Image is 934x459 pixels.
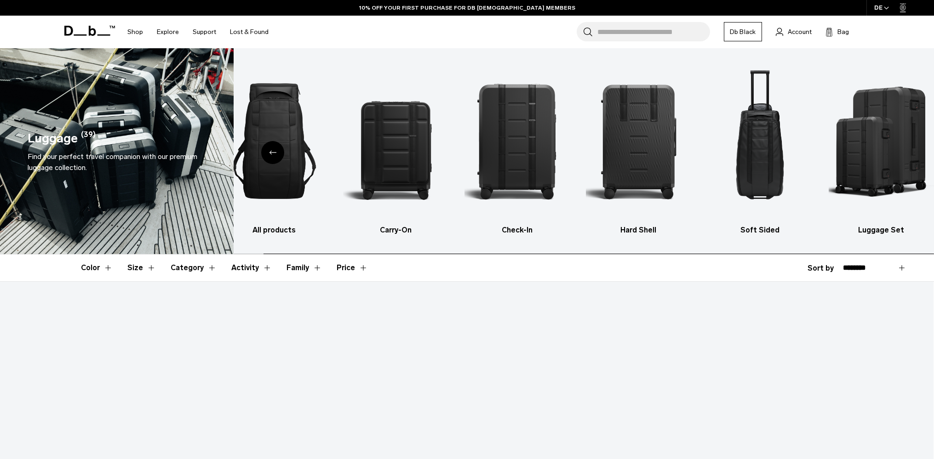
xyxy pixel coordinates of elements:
[193,16,216,48] a: Support
[222,62,327,236] li: 1 / 6
[464,62,570,236] a: Db Check-In
[337,255,368,281] button: Toggle Price
[829,62,934,220] img: Db
[343,225,448,236] h3: Carry-On
[157,16,179,48] a: Explore
[707,62,813,236] li: 5 / 6
[343,62,448,236] a: Db Carry-On
[464,62,570,236] li: 3 / 6
[837,27,849,37] span: Bag
[586,62,691,220] img: Db
[222,62,327,236] a: Db All products
[120,16,275,48] nav: Main Navigation
[28,152,197,172] span: Find your perfect travel companion with our premium luggage collection.
[825,26,849,37] button: Bag
[261,141,284,164] div: Previous slide
[171,255,217,281] button: Toggle Filter
[707,62,813,236] a: Db Soft Sided
[707,62,813,220] img: Db
[230,16,269,48] a: Lost & Found
[81,129,96,148] span: (39)
[586,62,691,236] li: 4 / 6
[343,62,448,220] img: Db
[586,225,691,236] h3: Hard Shell
[222,225,327,236] h3: All products
[788,27,812,37] span: Account
[81,255,113,281] button: Toggle Filter
[829,62,934,236] a: Db Luggage Set
[28,129,78,148] h1: Luggage
[464,62,570,220] img: Db
[127,255,156,281] button: Toggle Filter
[776,26,812,37] a: Account
[127,16,143,48] a: Shop
[829,225,934,236] h3: Luggage Set
[707,225,813,236] h3: Soft Sided
[586,62,691,236] a: Db Hard Shell
[231,255,272,281] button: Toggle Filter
[222,62,327,220] img: Db
[359,4,575,12] a: 10% OFF YOUR FIRST PURCHASE FOR DB [DEMOGRAPHIC_DATA] MEMBERS
[829,62,934,236] li: 6 / 6
[464,225,570,236] h3: Check-In
[724,22,762,41] a: Db Black
[343,62,448,236] li: 2 / 6
[287,255,322,281] button: Toggle Filter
